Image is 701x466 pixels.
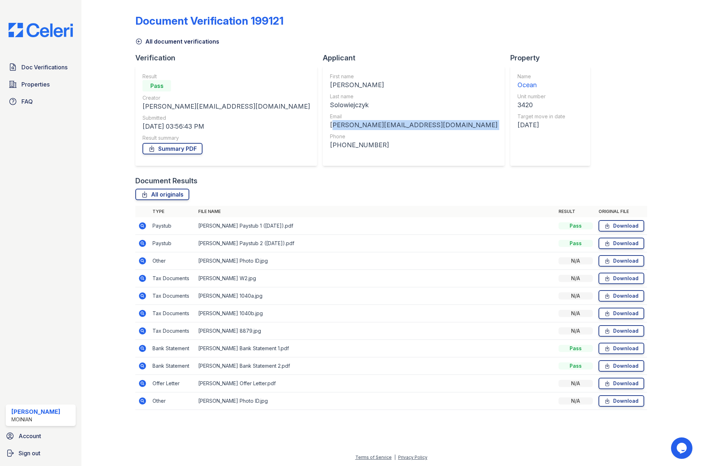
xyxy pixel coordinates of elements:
[195,392,555,410] td: [PERSON_NAME] Photo ID.jpg
[150,206,195,217] th: Type
[150,305,195,322] td: Tax Documents
[142,143,202,154] a: Summary PDF
[150,270,195,287] td: Tax Documents
[559,240,593,247] div: Pass
[21,63,67,71] span: Doc Verifications
[330,140,497,150] div: [PHONE_NUMBER]
[150,340,195,357] td: Bank Statement
[599,360,644,372] a: Download
[599,395,644,407] a: Download
[3,446,79,460] a: Sign out
[142,122,310,132] div: [DATE] 03:56:43 PM
[330,100,497,110] div: Solowiejczyk
[3,23,79,37] img: CE_Logo_Blue-a8612792a0a2168367f1c8372b55b34899dd931a85d93a1a3d3e32e68fde9ad4.png
[559,222,593,229] div: Pass
[3,429,79,443] a: Account
[142,94,310,101] div: Creator
[330,113,497,120] div: Email
[355,455,392,460] a: Terms of Service
[195,270,555,287] td: [PERSON_NAME] W2.jpg
[195,305,555,322] td: [PERSON_NAME] 1040b.jpg
[559,275,593,282] div: N/A
[671,437,694,459] iframe: chat widget
[517,73,565,90] a: Name Ocean
[142,80,171,91] div: Pass
[330,80,497,90] div: [PERSON_NAME]
[6,94,76,109] a: FAQ
[19,449,40,457] span: Sign out
[559,345,593,352] div: Pass
[517,80,565,90] div: Ocean
[599,273,644,284] a: Download
[330,133,497,140] div: Phone
[599,220,644,232] a: Download
[599,238,644,249] a: Download
[19,432,41,440] span: Account
[142,114,310,122] div: Submitted
[195,217,555,235] td: [PERSON_NAME] Paystub 1 ([DATE]).pdf
[11,416,60,423] div: Moinian
[150,357,195,375] td: Bank Statement
[599,255,644,267] a: Download
[150,287,195,305] td: Tax Documents
[517,100,565,110] div: 3420
[599,308,644,319] a: Download
[6,77,76,91] a: Properties
[195,287,555,305] td: [PERSON_NAME] 1040a.jpg
[142,101,310,111] div: [PERSON_NAME][EMAIL_ADDRESS][DOMAIN_NAME]
[559,380,593,387] div: N/A
[150,217,195,235] td: Paystub
[559,327,593,334] div: N/A
[21,80,50,89] span: Properties
[510,53,596,63] div: Property
[195,375,555,392] td: [PERSON_NAME] Offer Letter.pdf
[142,134,310,142] div: Result summary
[330,73,497,80] div: First name
[330,120,497,130] div: [PERSON_NAME][EMAIL_ADDRESS][DOMAIN_NAME]
[559,257,593,264] div: N/A
[6,60,76,74] a: Doc Verifications
[150,235,195,252] td: Paystub
[517,120,565,130] div: [DATE]
[150,322,195,340] td: Tax Documents
[142,73,310,80] div: Result
[195,322,555,340] td: [PERSON_NAME] 8879.jpg
[21,97,33,106] span: FAQ
[394,455,396,460] div: |
[517,73,565,80] div: Name
[135,14,284,27] div: Document Verification 199121
[195,206,555,217] th: File name
[195,252,555,270] td: [PERSON_NAME] Photo ID.jpg
[559,397,593,405] div: N/A
[135,53,323,63] div: Verification
[135,37,219,46] a: All document verifications
[599,343,644,354] a: Download
[599,290,644,302] a: Download
[559,310,593,317] div: N/A
[195,340,555,357] td: [PERSON_NAME] Bank Statement 1.pdf
[323,53,510,63] div: Applicant
[330,93,497,100] div: Last name
[150,392,195,410] td: Other
[517,113,565,120] div: Target move in date
[517,93,565,100] div: Unit number
[135,189,189,200] a: All originals
[559,292,593,299] div: N/A
[150,252,195,270] td: Other
[195,357,555,375] td: [PERSON_NAME] Bank Statement 2.pdf
[11,407,60,416] div: [PERSON_NAME]
[599,378,644,389] a: Download
[599,325,644,337] a: Download
[556,206,596,217] th: Result
[135,176,197,186] div: Document Results
[596,206,647,217] th: Original file
[150,375,195,392] td: Offer Letter
[195,235,555,252] td: [PERSON_NAME] Paystub 2 ([DATE]).pdf
[559,362,593,370] div: Pass
[398,455,427,460] a: Privacy Policy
